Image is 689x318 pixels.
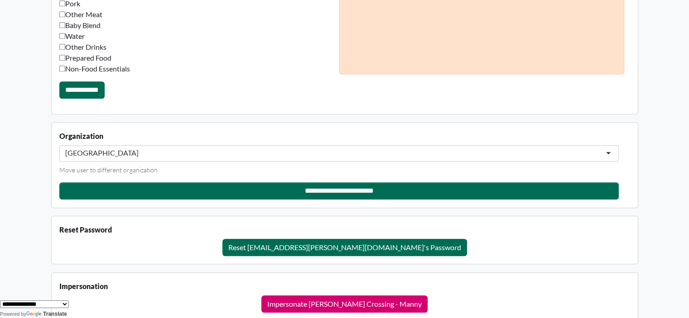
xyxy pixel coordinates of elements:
input: Pork [59,0,65,6]
label: Non-Food Essentials [59,63,130,74]
input: Prepared Food [59,55,65,61]
label: Other Drinks [59,42,106,52]
label: Baby Blend [59,20,101,31]
input: Other Drinks [59,44,65,50]
input: Non-Food Essentials [59,66,65,71]
div: [GEOGRAPHIC_DATA] [65,148,139,157]
label: Other Meat [59,9,102,20]
label: Impersonation [59,281,108,292]
label: Organization [59,131,103,142]
input: Baby Blend [59,22,65,28]
input: Water [59,33,65,39]
img: Google Translate [26,311,43,318]
label: Prepared Food [59,52,111,63]
label: Reset Password [59,224,112,235]
button: Impersonate [PERSON_NAME] Crossing - Manny [261,295,428,313]
small: Move user to different organization [59,166,158,174]
button: Reset [EMAIL_ADDRESS][PERSON_NAME][DOMAIN_NAME]'s Password [222,239,467,256]
a: Translate [26,311,67,317]
input: Other Meat [59,11,65,17]
label: Water [59,31,85,42]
